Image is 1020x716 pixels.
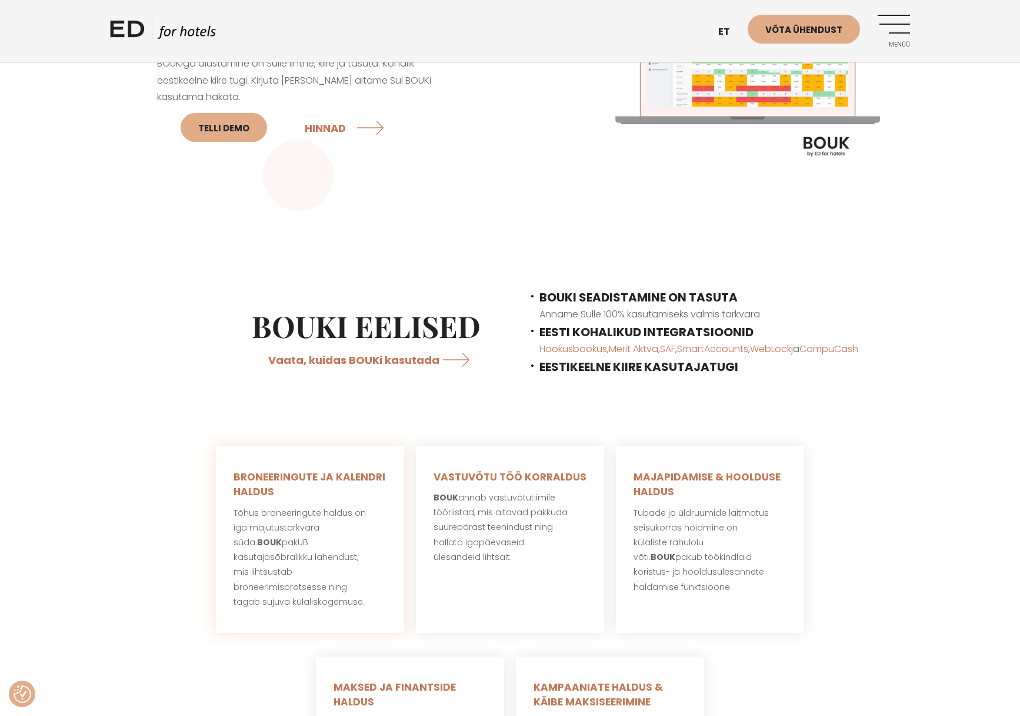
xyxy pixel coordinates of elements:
[539,324,754,340] span: EESTI KOHALIKUD INTEGRATSIOONID
[799,342,858,356] a: CompuCash
[539,306,881,323] p: Anname Sulle 100% kasutamiseks valmis tarkvara
[634,506,786,595] p: Tubade ja üldruumide laitmatus seisukorras hoidmine on külaliste rahulolu võti. pakub töökindlaid...
[539,289,738,306] span: BOUKI SEADISTAMINE ON TASUTA
[434,490,586,565] p: annab vastuvõtutiimile tööriistad, mis aitavad pakkuda suurepärast teenindust ning hallata igapäe...
[878,15,910,47] a: Menüü
[660,342,675,356] a: SAF
[539,341,881,358] p: , , , , ja
[434,492,458,503] strong: BOUK
[677,342,748,356] a: SmartAccounts
[878,41,910,48] span: Menüü
[748,15,860,44] a: Võta ühendust
[14,685,31,703] img: Revisit consent button
[539,342,607,356] a: Hookusbookus
[334,680,486,710] h5: MAKSED JA FINANTSIDE HALDUS
[609,342,658,356] a: Merit Aktva
[434,470,586,485] h5: VASTUVÕTU TÖÖ KORRALDUS
[268,344,481,375] a: Vaata, kuidas BOUKi kasutada
[539,359,738,375] strong: EESTIKEELNE KIIRE KASUTAJATUGI
[534,680,686,710] h5: KAMPAANIATE HALDUS & KÄIBE MAKSISEERIMINE
[651,551,675,563] strong: BOUK
[157,55,463,150] p: BOUKiga alustamine on Sulle lihtne, kiire ja tasuta. Kohalik eestikeelne kiire tugi. Kirjuta [PER...
[181,113,267,142] a: Telli DEMO
[110,18,216,47] a: ED HOTELS
[634,470,786,500] h5: MAJAPIDAMISE & HOOLDUSE HALDUS
[305,112,387,143] a: HINNAD
[234,506,386,609] p: Tõhus broneeringute haldus on iga majutustarkvara süda. pakUB kasutajasõbralikku lahendust, mis l...
[139,309,481,344] h2: BOUKi EELISED
[750,342,791,356] a: WebLock
[14,685,31,703] button: Nõusolekueelistused
[712,18,748,47] a: et
[234,470,386,500] h5: BRONEERINGUTE JA KALENDRI HALDUS
[257,536,282,548] strong: BOUK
